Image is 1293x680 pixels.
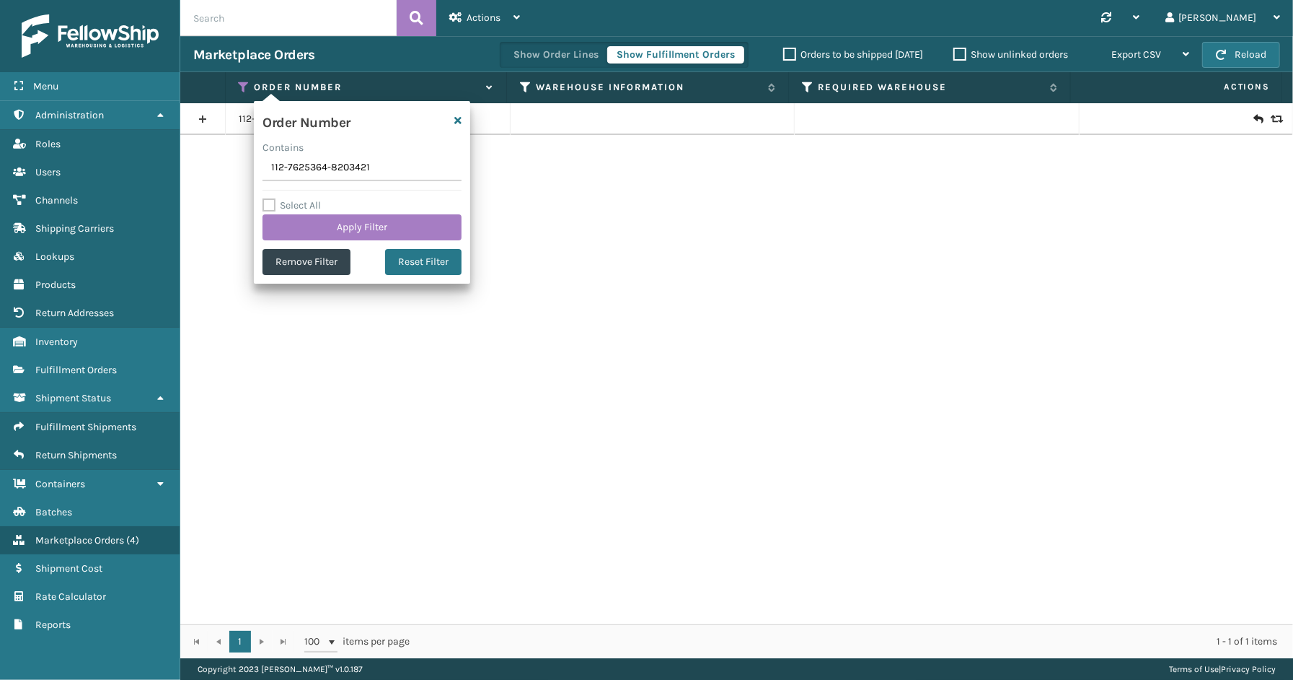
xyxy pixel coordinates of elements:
span: items per page [304,631,410,653]
label: Order Number [254,81,479,94]
span: Actions [467,12,500,24]
a: Terms of Use [1169,664,1219,674]
h3: Marketplace Orders [193,46,314,64]
span: 100 [304,635,326,649]
label: Select All [262,199,321,212]
span: Rate Calculator [35,590,106,603]
span: Roles [35,138,61,150]
label: Orders to be shipped [DATE] [783,48,923,61]
span: Return Shipments [35,449,117,461]
span: Shipment Cost [35,562,102,575]
label: Warehouse Information [536,81,761,94]
span: ( 4 ) [126,534,139,546]
span: Batches [35,506,72,518]
i: Create Return Label [1253,112,1262,126]
span: Administration [35,109,104,121]
span: Export CSV [1111,48,1161,61]
span: Menu [33,80,58,92]
a: Privacy Policy [1221,664,1276,674]
span: Reports [35,619,71,631]
span: Shipping Carriers [35,222,114,235]
div: 1 - 1 of 1 items [430,635,1277,649]
button: Reset Filter [385,249,462,275]
span: Fulfillment Shipments [35,421,136,433]
span: Actions [1075,75,1279,99]
span: Return Addresses [35,307,114,319]
p: Copyright 2023 [PERSON_NAME]™ v 1.0.187 [198,658,363,680]
button: Remove Filter [262,249,350,275]
button: Show Order Lines [504,46,608,64]
button: Show Fulfillment Orders [607,46,744,64]
span: Containers [35,478,85,490]
span: Lookups [35,250,74,263]
div: | [1169,658,1276,680]
h4: Order Number [262,110,350,131]
label: Required Warehouse [818,81,1043,94]
label: Show unlinked orders [953,48,1068,61]
img: logo [22,14,159,58]
button: Apply Filter [262,214,462,240]
span: Shipment Status [35,392,111,404]
label: Contains [262,140,304,155]
span: Inventory [35,336,78,348]
span: Users [35,166,61,178]
button: Reload [1202,42,1280,68]
span: Products [35,279,76,291]
span: Fulfillment Orders [35,364,117,376]
input: Type the text you wish to filter on [262,155,462,181]
span: Marketplace Orders [35,534,124,546]
a: 112-7625364-8203421 [239,112,337,126]
a: 1 [229,631,251,653]
span: Channels [35,194,78,206]
i: Replace [1271,114,1279,124]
